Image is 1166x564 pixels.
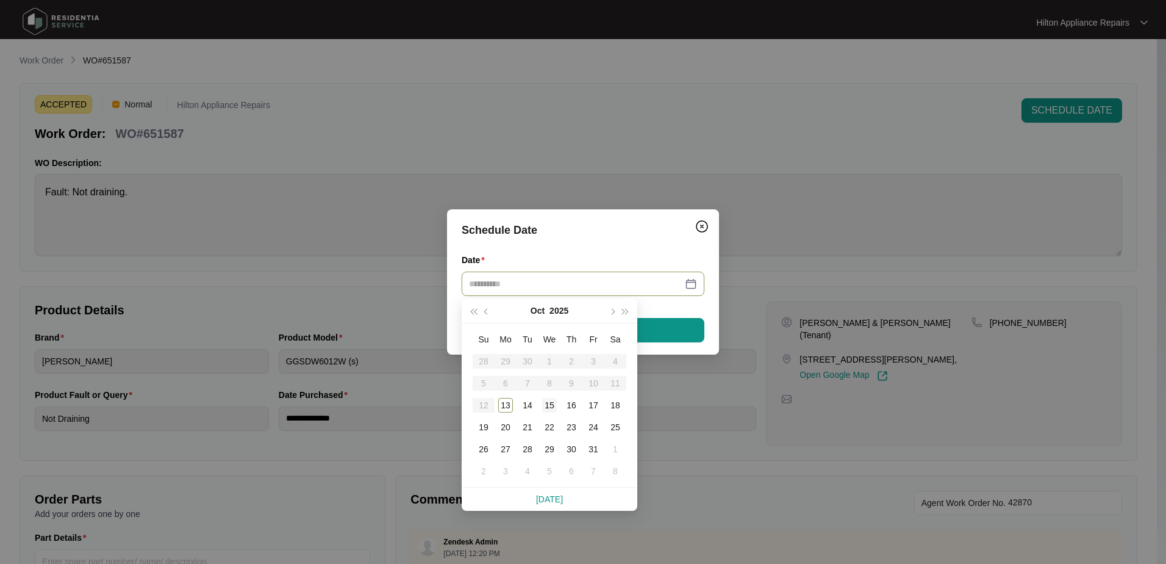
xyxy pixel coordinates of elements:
[542,464,557,479] div: 5
[695,219,709,234] img: closeCircle
[692,217,712,236] button: Close
[473,460,495,482] td: 2025-11-02
[542,420,557,435] div: 22
[531,298,545,323] button: Oct
[520,398,535,413] div: 14
[498,464,513,479] div: 3
[538,416,560,438] td: 2025-10-22
[538,394,560,416] td: 2025-10-15
[495,394,517,416] td: 2025-10-13
[564,398,579,413] div: 16
[476,464,491,479] div: 2
[549,298,568,323] button: 2025
[582,416,604,438] td: 2025-10-24
[560,416,582,438] td: 2025-10-23
[473,438,495,460] td: 2025-10-26
[582,394,604,416] td: 2025-10-17
[476,420,491,435] div: 19
[604,328,626,350] th: Sa
[604,394,626,416] td: 2025-10-18
[608,420,623,435] div: 25
[495,438,517,460] td: 2025-10-27
[498,442,513,457] div: 27
[495,460,517,482] td: 2025-11-03
[608,398,623,413] div: 18
[520,420,535,435] div: 21
[586,442,601,457] div: 31
[538,460,560,482] td: 2025-11-05
[536,494,563,504] a: [DATE]
[538,438,560,460] td: 2025-10-29
[498,398,513,413] div: 13
[604,460,626,482] td: 2025-11-08
[604,438,626,460] td: 2025-11-01
[473,416,495,438] td: 2025-10-19
[582,438,604,460] td: 2025-10-31
[469,277,682,291] input: Date
[560,328,582,350] th: Th
[498,420,513,435] div: 20
[517,460,538,482] td: 2025-11-04
[542,398,557,413] div: 15
[473,328,495,350] th: Su
[495,328,517,350] th: Mo
[564,442,579,457] div: 30
[495,416,517,438] td: 2025-10-20
[517,438,538,460] td: 2025-10-28
[542,442,557,457] div: 29
[604,416,626,438] td: 2025-10-25
[517,394,538,416] td: 2025-10-14
[462,222,704,239] div: Schedule Date
[520,442,535,457] div: 28
[560,438,582,460] td: 2025-10-30
[517,328,538,350] th: Tu
[538,328,560,350] th: We
[564,464,579,479] div: 6
[586,398,601,413] div: 17
[586,464,601,479] div: 7
[560,394,582,416] td: 2025-10-16
[560,460,582,482] td: 2025-11-06
[462,254,490,266] label: Date
[608,464,623,479] div: 8
[582,328,604,350] th: Fr
[564,420,579,435] div: 23
[586,420,601,435] div: 24
[517,416,538,438] td: 2025-10-21
[520,464,535,479] div: 4
[582,460,604,482] td: 2025-11-07
[608,442,623,457] div: 1
[476,442,491,457] div: 26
